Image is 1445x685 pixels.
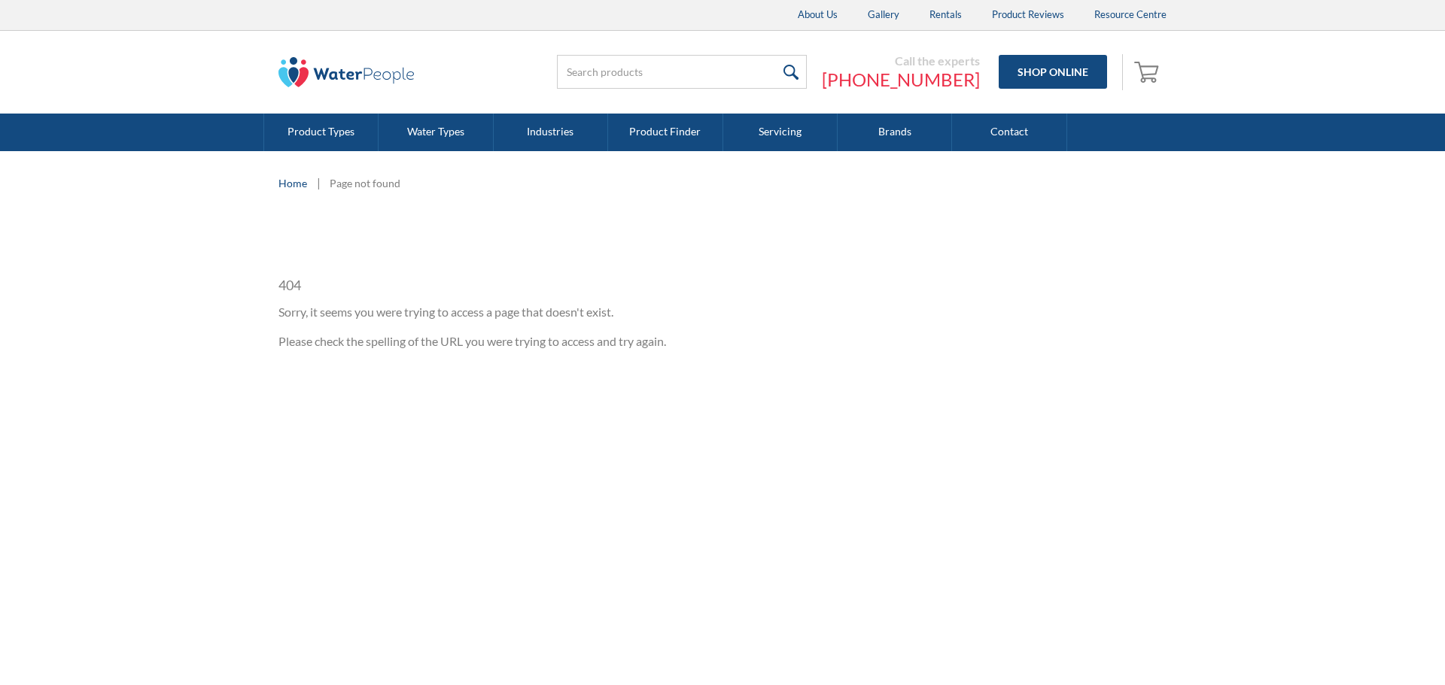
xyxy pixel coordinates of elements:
a: Brands [838,114,952,151]
a: Water Types [379,114,493,151]
div: Call the experts [822,53,980,68]
p: Please check the spelling of the URL you were trying to access and try again. [278,332,865,350]
div: Page not found [330,175,400,191]
a: Product Types [264,114,379,151]
a: [PHONE_NUMBER] [822,68,980,91]
a: Home [278,175,307,191]
a: Product Finder [608,114,722,151]
a: Contact [952,114,1066,151]
img: shopping cart [1134,59,1163,83]
div: | [315,174,322,192]
p: Sorry, it seems you were trying to access a page that doesn't exist. [278,303,865,321]
h1: 404 [278,275,865,296]
a: Industries [494,114,608,151]
input: Search products [557,55,807,89]
a: Servicing [723,114,838,151]
a: Open cart [1130,54,1167,90]
img: The Water People [278,57,414,87]
a: Shop Online [999,55,1107,89]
